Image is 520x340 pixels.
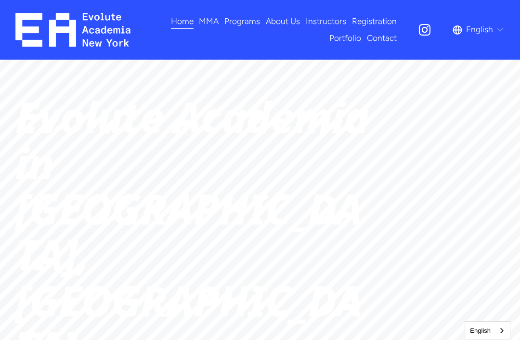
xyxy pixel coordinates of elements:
[417,23,432,37] a: Instagram
[453,22,504,38] div: language picker
[465,322,510,340] a: English
[199,13,219,30] a: folder dropdown
[171,13,194,30] a: Home
[367,30,397,47] a: Contact
[224,13,260,30] a: folder dropdown
[224,14,260,29] span: Programs
[306,13,346,30] a: Instructors
[329,30,361,47] a: Portfolio
[465,321,510,340] aside: Language selected: English
[15,13,130,47] img: EA
[266,13,300,30] a: About Us
[352,13,397,30] a: Registration
[199,14,219,29] span: MMA
[466,22,493,37] span: English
